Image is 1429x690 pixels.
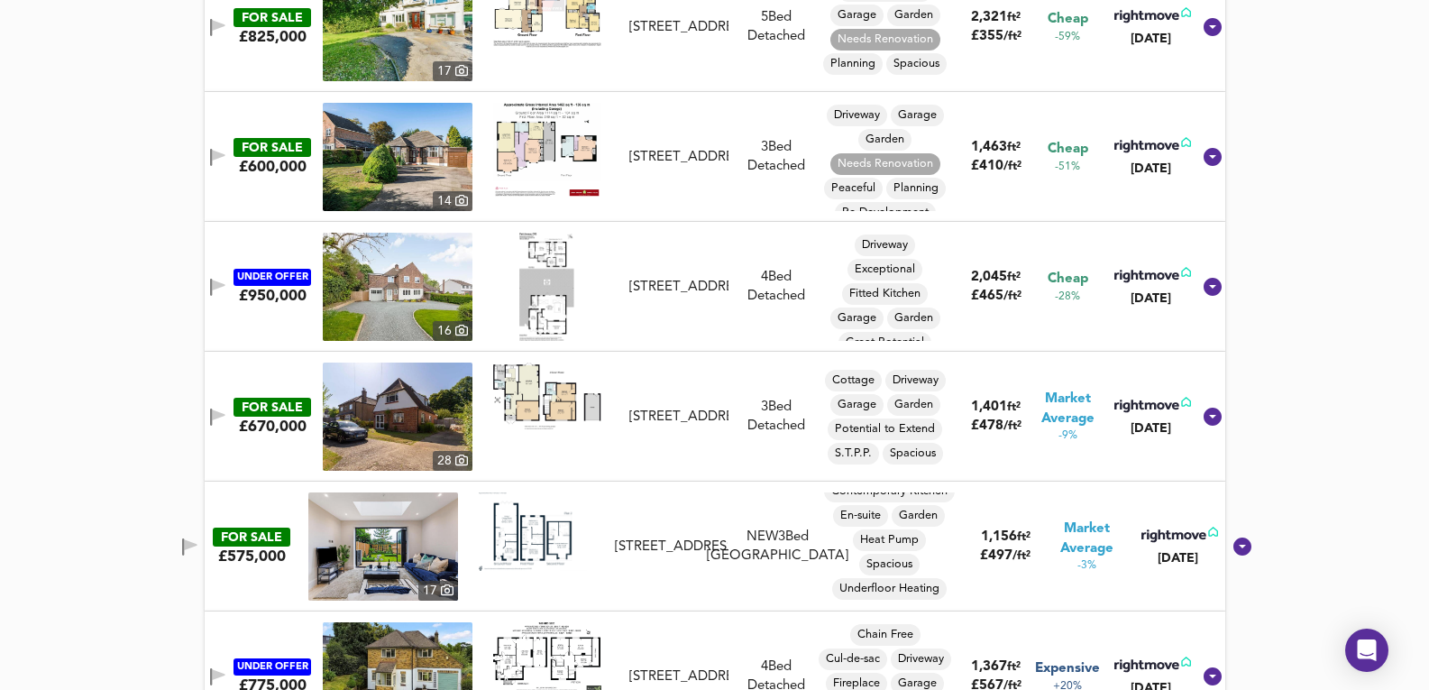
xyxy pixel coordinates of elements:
[205,222,1225,352] div: UNDER OFFER£950,000 property thumbnail 16 Floorplan[STREET_ADDRESS]4Bed DetachedDrivewayException...
[887,310,940,327] span: Garden
[891,651,951,667] span: Driveway
[629,667,728,686] div: [STREET_ADDRESS]
[629,148,728,167] div: [STREET_ADDRESS]
[218,547,286,566] div: £575,000
[981,530,1017,544] span: 1,156
[1007,12,1021,23] span: ft²
[493,103,601,196] img: Floorplan
[707,528,848,566] div: NEW 3 Bed [GEOGRAPHIC_DATA]
[847,259,922,281] div: Exceptional
[433,191,472,211] div: 14
[886,180,946,197] span: Planning
[980,549,1031,563] span: £ 497
[971,160,1021,173] span: £ 410
[323,233,472,341] a: property thumbnail 16
[234,269,311,286] div: UNDER OFFER
[1007,401,1021,413] span: ft²
[830,32,940,48] span: Needs Renovation
[828,443,879,465] div: S.T.P.P.
[234,658,311,676] div: UNDER OFFER
[885,373,946,389] span: Driveway
[1003,161,1021,172] span: / ft²
[828,419,942,440] div: Potential to Extend
[1202,666,1223,687] svg: Show Details
[891,649,951,670] div: Driveway
[1003,420,1021,432] span: / ft²
[835,205,936,221] span: Re-Development
[891,105,944,126] div: Garage
[887,5,940,26] div: Garden
[479,492,587,571] img: Floorplan
[830,156,940,172] span: Needs Renovation
[239,27,307,47] div: £825,000
[308,492,458,601] a: property thumbnail 17
[830,310,884,327] span: Garage
[833,508,888,524] span: En-suite
[827,105,887,126] div: Driveway
[213,528,290,547] div: FOR SALE
[823,56,883,72] span: Planning
[1202,406,1223,428] svg: Show Details
[433,451,472,471] div: 28
[1111,30,1191,48] div: [DATE]
[234,398,311,417] div: FOR SALE
[855,237,915,253] span: Driveway
[887,7,940,23] span: Garden
[1003,290,1021,302] span: / ft²
[887,308,940,329] div: Garden
[418,581,458,601] div: 17
[736,8,817,47] div: 5 Bed Detached
[323,103,472,211] img: property thumbnail
[971,141,1007,154] span: 1,463
[850,624,921,646] div: Chain Free
[824,178,883,199] div: Peaceful
[833,505,888,527] div: En-suite
[891,107,944,124] span: Garage
[832,578,947,600] div: Underfloor Heating
[615,538,728,557] div: [STREET_ADDRESS]
[858,132,911,148] span: Garden
[519,233,574,341] img: Floorplan
[308,492,458,601] img: property thumbnail
[433,321,472,341] div: 16
[1111,290,1191,308] div: [DATE]
[842,286,928,302] span: Fitted Kitchen
[629,278,728,297] div: [STREET_ADDRESS]
[736,398,817,437] div: 3 Bed Detached
[838,335,931,351] span: Great Potential
[1232,536,1253,557] svg: Show Details
[819,651,887,667] span: Cul-de-sac
[838,332,931,354] div: Great Potential
[1048,270,1088,289] span: Cheap
[835,202,936,224] div: Re-Development
[1044,520,1131,558] span: Market Average
[887,397,940,413] span: Garden
[971,271,1007,284] span: 2,045
[1007,271,1021,283] span: ft²
[830,394,884,416] div: Garage
[1048,140,1088,159] span: Cheap
[883,443,943,465] div: Spacious
[830,29,940,51] div: Needs Renovation
[1012,550,1031,562] span: / ft²
[842,283,928,305] div: Fitted Kitchen
[323,363,472,471] img: property thumbnail
[886,178,946,199] div: Planning
[629,18,728,37] div: [STREET_ADDRESS]
[830,7,884,23] span: Garage
[239,286,307,306] div: £950,000
[823,53,883,75] div: Planning
[1048,10,1088,29] span: Cheap
[971,400,1007,414] span: 1,401
[830,5,884,26] div: Garage
[824,180,883,197] span: Peaceful
[858,129,911,151] div: Garden
[1055,160,1080,175] span: -51%
[832,581,947,597] span: Underfloor Heating
[827,107,887,124] span: Driveway
[1003,31,1021,42] span: / ft²
[971,11,1007,24] span: 2,321
[830,397,884,413] span: Garage
[1007,142,1021,153] span: ft²
[886,56,947,72] span: Spacious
